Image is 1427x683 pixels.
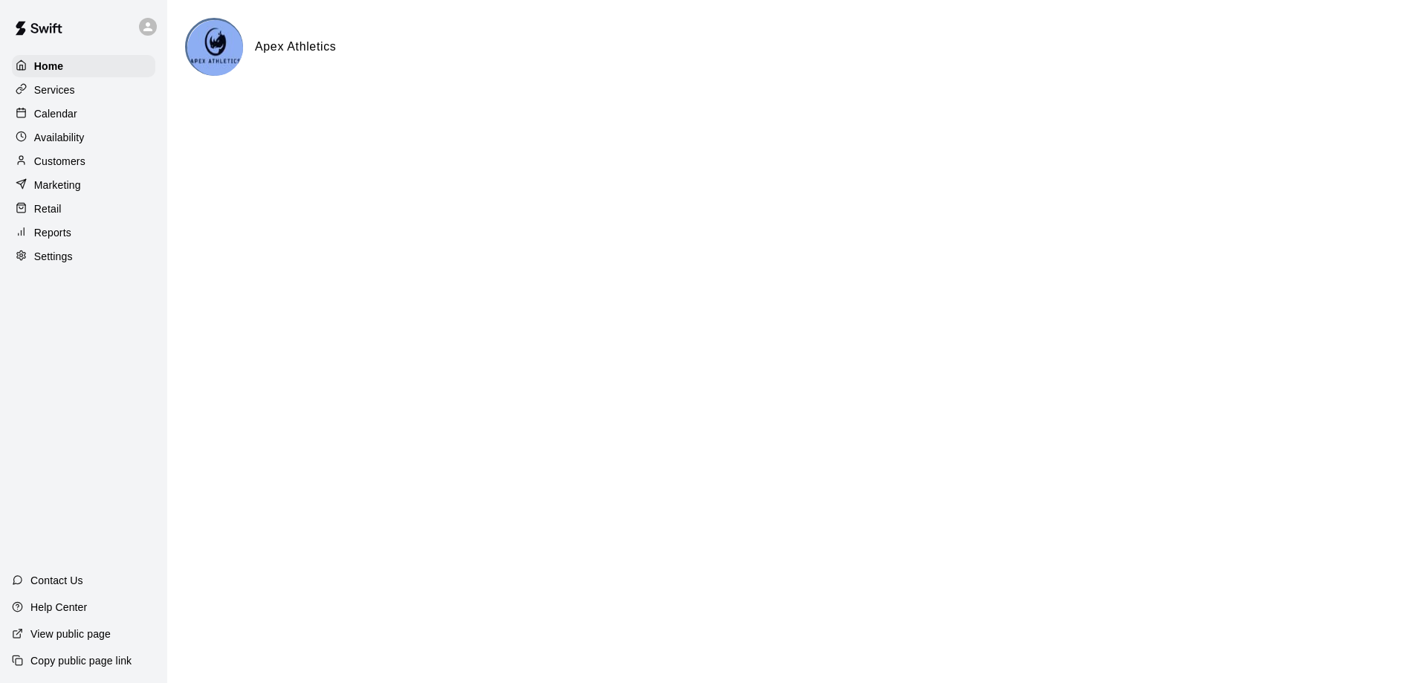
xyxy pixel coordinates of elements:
img: Apex Athletics logo [187,20,243,76]
p: Copy public page link [30,653,132,668]
a: Retail [12,198,155,220]
h6: Apex Athletics [255,37,336,56]
a: Availability [12,126,155,149]
a: Reports [12,221,155,244]
p: Calendar [34,106,77,121]
a: Marketing [12,174,155,196]
p: Retail [34,201,62,216]
p: Settings [34,249,73,264]
p: Services [34,82,75,97]
p: Marketing [34,178,81,192]
p: Customers [34,154,85,169]
p: Availability [34,130,85,145]
a: Customers [12,150,155,172]
a: Calendar [12,103,155,125]
a: Services [12,79,155,101]
p: Reports [34,225,71,240]
a: Settings [12,245,155,268]
p: Contact Us [30,573,83,588]
a: Home [12,55,155,77]
p: Help Center [30,600,87,615]
p: View public page [30,627,111,641]
p: Home [34,59,64,74]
